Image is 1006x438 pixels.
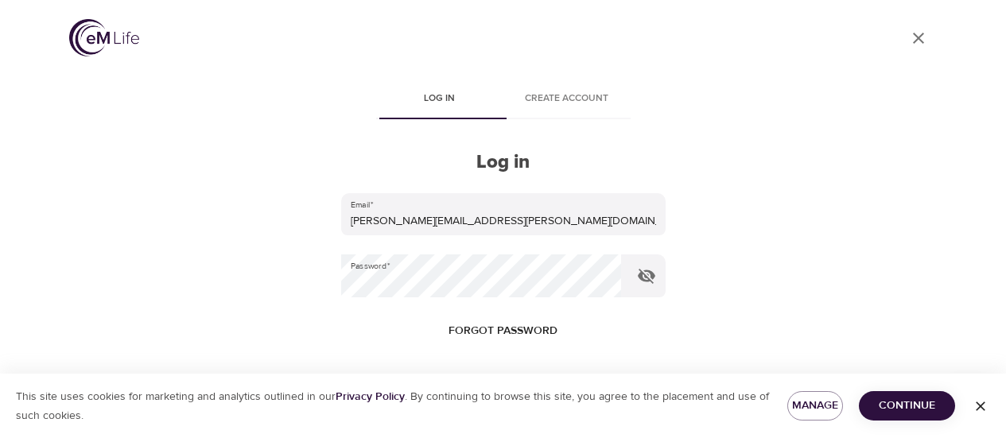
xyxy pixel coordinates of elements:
span: Remember Me [366,373,438,390]
button: Continue [859,391,955,421]
span: Forgot password [449,321,557,341]
span: Continue [872,396,942,416]
button: Forgot password [442,316,564,346]
span: Create account [513,91,621,107]
img: logo [69,19,139,56]
button: Manage [787,391,843,421]
div: disabled tabs example [341,81,666,119]
a: Privacy Policy [336,390,405,404]
span: Manage [800,396,830,416]
h2: Log in [341,151,666,174]
a: close [899,19,938,57]
span: Log in [386,91,494,107]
